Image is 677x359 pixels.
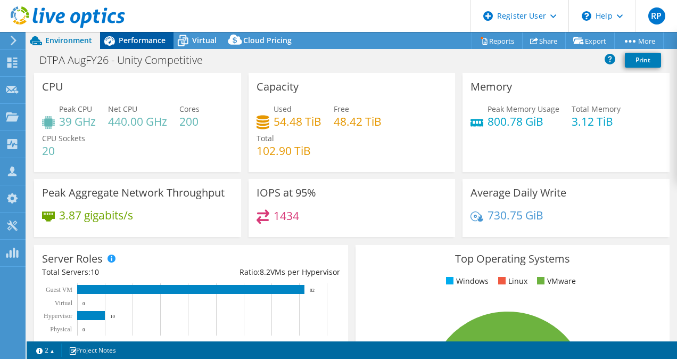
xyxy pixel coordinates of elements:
[108,116,167,127] h4: 440.00 GHz
[179,116,200,127] h4: 200
[90,267,99,277] span: 10
[44,312,72,320] text: Hypervisor
[470,187,566,199] h3: Average Daily Write
[648,7,665,25] span: RP
[470,81,512,93] h3: Memory
[257,145,311,157] h4: 102.90 TiB
[42,253,103,265] h3: Server Roles
[59,104,92,114] span: Peak CPU
[565,32,615,49] a: Export
[108,104,137,114] span: Net CPU
[488,104,559,114] span: Peak Memory Usage
[55,299,73,307] text: Virtual
[59,209,133,221] h4: 3.87 gigabits/s
[572,116,621,127] h4: 3.12 TiB
[191,266,340,278] div: Ratio: VMs per Hypervisor
[334,104,349,114] span: Free
[364,253,662,265] h3: Top Operating Systems
[488,116,559,127] h4: 800.78 GiB
[334,116,382,127] h4: 48.42 TiB
[260,267,270,277] span: 8.2
[472,32,523,49] a: Reports
[61,344,123,357] a: Project Notes
[274,104,292,114] span: Used
[274,116,321,127] h4: 54.48 TiB
[179,104,200,114] span: Cores
[110,314,115,319] text: 10
[42,187,225,199] h3: Peak Aggregate Network Throughput
[257,81,299,93] h3: Capacity
[625,53,661,68] a: Print
[534,275,576,287] li: VMware
[35,54,219,66] h1: DTPA AugFY26 - Unity Competitive
[45,35,92,45] span: Environment
[192,35,217,45] span: Virtual
[42,266,191,278] div: Total Servers:
[82,327,85,332] text: 0
[50,325,72,333] text: Physical
[310,288,315,293] text: 82
[42,81,63,93] h3: CPU
[488,209,543,221] h4: 730.75 GiB
[443,275,489,287] li: Windows
[582,11,591,21] svg: \n
[42,133,85,143] span: CPU Sockets
[274,210,299,222] h4: 1434
[243,35,292,45] span: Cloud Pricing
[614,32,664,49] a: More
[572,104,621,114] span: Total Memory
[46,286,72,293] text: Guest VM
[257,133,274,143] span: Total
[257,187,316,199] h3: IOPS at 95%
[42,145,85,157] h4: 20
[59,116,96,127] h4: 39 GHz
[119,35,166,45] span: Performance
[29,344,62,357] a: 2
[82,301,85,306] text: 0
[496,275,527,287] li: Linux
[522,32,566,49] a: Share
